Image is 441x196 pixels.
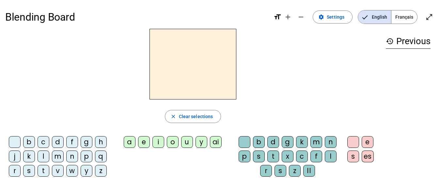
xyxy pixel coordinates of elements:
div: q [95,151,107,162]
div: e [138,136,150,148]
span: Clear selections [179,113,213,120]
div: g [282,136,293,148]
div: t [267,151,279,162]
div: ai [210,136,222,148]
div: v [52,165,64,177]
div: n [325,136,337,148]
button: Settings [313,10,353,24]
span: English [358,10,391,24]
div: o [167,136,179,148]
div: y [81,165,92,177]
div: n [66,151,78,162]
div: u [181,136,193,148]
mat-icon: history [386,37,394,45]
div: a [124,136,135,148]
div: s [253,151,265,162]
div: c [296,151,308,162]
div: w [66,165,78,177]
div: ll [303,165,315,177]
div: k [296,136,308,148]
div: f [310,151,322,162]
div: p [239,151,250,162]
div: s [275,165,286,177]
div: b [23,136,35,148]
mat-icon: close [170,114,176,119]
div: f [66,136,78,148]
button: Enter full screen [423,10,436,24]
div: z [95,165,107,177]
mat-icon: add [284,13,292,21]
div: s [347,151,359,162]
h1: Blending Board [5,7,268,27]
div: r [260,165,272,177]
h3: Previous [386,34,431,49]
div: c [38,136,49,148]
span: Français [391,10,417,24]
div: z [289,165,301,177]
mat-icon: settings [318,14,324,20]
div: r [9,165,21,177]
span: Settings [327,13,344,21]
div: d [267,136,279,148]
mat-icon: remove [297,13,305,21]
mat-button-toggle-group: Language selection [358,10,417,24]
button: Decrease font size [294,10,307,24]
div: l [38,151,49,162]
div: j [9,151,21,162]
div: s [23,165,35,177]
div: m [310,136,322,148]
div: b [253,136,265,148]
div: d [52,136,64,148]
div: g [81,136,92,148]
div: p [81,151,92,162]
button: Increase font size [281,10,294,24]
div: y [196,136,207,148]
button: Clear selections [165,110,221,123]
div: x [282,151,293,162]
div: h [95,136,107,148]
div: k [23,151,35,162]
div: i [152,136,164,148]
div: e [362,136,373,148]
mat-icon: open_in_full [425,13,433,21]
div: m [52,151,64,162]
div: es [362,151,374,162]
div: t [38,165,49,177]
mat-icon: format_size [274,13,281,21]
div: l [325,151,337,162]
